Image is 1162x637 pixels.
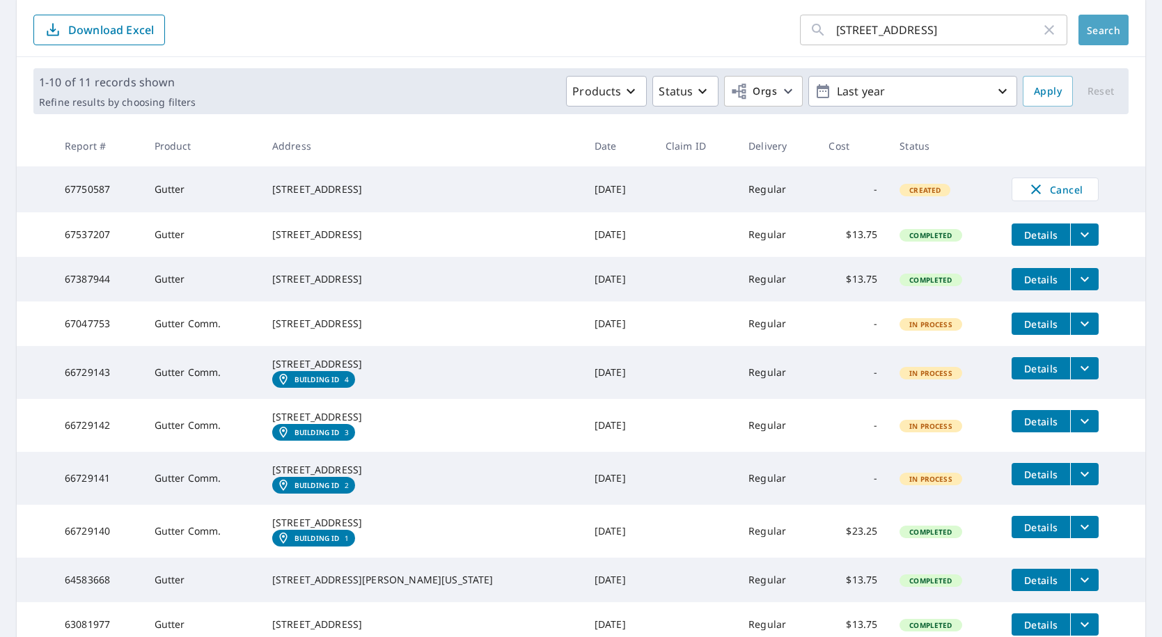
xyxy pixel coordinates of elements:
td: Regular [737,212,817,257]
td: Regular [737,301,817,346]
th: Cost [817,125,888,166]
div: [STREET_ADDRESS] [272,357,572,371]
em: Building ID [295,375,340,384]
span: Details [1020,618,1062,631]
p: 1-10 of 11 records shown [39,74,196,91]
button: filesDropdownBtn-66729142 [1070,410,1099,432]
p: Refine results by choosing filters [39,96,196,109]
span: In Process [901,474,961,484]
span: Cancel [1026,181,1084,198]
p: Status [659,83,693,100]
td: Gutter Comm. [143,346,261,399]
td: [DATE] [583,212,654,257]
td: [DATE] [583,166,654,212]
td: [DATE] [583,301,654,346]
button: detailsBtn-66729140 [1012,516,1070,538]
td: Gutter [143,558,261,602]
td: $13.75 [817,257,888,301]
button: Last year [808,76,1017,107]
td: [DATE] [583,505,654,558]
td: Gutter Comm. [143,452,261,505]
th: Report # [54,125,143,166]
td: 67750587 [54,166,143,212]
p: Products [572,83,621,100]
button: Download Excel [33,15,165,45]
button: filesDropdownBtn-64583668 [1070,569,1099,591]
button: Status [652,76,719,107]
span: Completed [901,527,960,537]
td: Regular [737,346,817,399]
th: Claim ID [654,125,737,166]
td: 66729140 [54,505,143,558]
td: Gutter Comm. [143,301,261,346]
span: Search [1090,24,1117,37]
button: Orgs [724,76,803,107]
td: $13.75 [817,558,888,602]
button: detailsBtn-67537207 [1012,223,1070,246]
td: - [817,166,888,212]
td: - [817,452,888,505]
button: filesDropdownBtn-66729143 [1070,357,1099,379]
button: Products [566,76,647,107]
div: [STREET_ADDRESS] [272,410,572,424]
button: filesDropdownBtn-63081977 [1070,613,1099,636]
span: Orgs [730,83,777,100]
button: Cancel [1012,178,1099,201]
td: 67047753 [54,301,143,346]
td: 66729143 [54,346,143,399]
em: Building ID [295,481,340,489]
td: [DATE] [583,452,654,505]
p: Last year [831,79,994,104]
div: [STREET_ADDRESS] [272,463,572,477]
button: detailsBtn-67387944 [1012,268,1070,290]
th: Date [583,125,654,166]
td: Gutter [143,212,261,257]
td: Regular [737,166,817,212]
a: Building ID3 [272,424,355,441]
td: Gutter Comm. [143,399,261,452]
td: - [817,301,888,346]
span: Created [901,185,949,195]
td: [DATE] [583,257,654,301]
span: Details [1020,273,1062,286]
td: 67387944 [54,257,143,301]
div: [STREET_ADDRESS] [272,228,572,242]
span: Details [1020,228,1062,242]
a: Building ID2 [272,477,355,494]
a: Building ID4 [272,371,355,388]
span: Details [1020,521,1062,534]
td: [DATE] [583,558,654,602]
td: [DATE] [583,346,654,399]
td: Regular [737,452,817,505]
span: Details [1020,415,1062,428]
button: detailsBtn-66729141 [1012,463,1070,485]
span: Completed [901,230,960,240]
em: Building ID [295,534,340,542]
em: Building ID [295,428,340,437]
div: [STREET_ADDRESS][PERSON_NAME][US_STATE] [272,573,572,587]
span: Details [1020,574,1062,587]
td: Regular [737,558,817,602]
td: 64583668 [54,558,143,602]
span: Details [1020,362,1062,375]
button: filesDropdownBtn-67537207 [1070,223,1099,246]
span: Completed [901,576,960,585]
p: Download Excel [68,22,154,38]
td: 66729142 [54,399,143,452]
button: filesDropdownBtn-66729141 [1070,463,1099,485]
th: Delivery [737,125,817,166]
span: In Process [901,421,961,431]
div: [STREET_ADDRESS] [272,317,572,331]
input: Address, Report #, Claim ID, etc. [836,10,1041,49]
td: Gutter [143,166,261,212]
td: Regular [737,399,817,452]
div: [STREET_ADDRESS] [272,618,572,631]
span: Completed [901,620,960,630]
button: Apply [1023,76,1073,107]
button: detailsBtn-63081977 [1012,613,1070,636]
button: filesDropdownBtn-66729140 [1070,516,1099,538]
td: Regular [737,257,817,301]
span: In Process [901,368,961,378]
span: Apply [1034,83,1062,100]
td: $13.75 [817,212,888,257]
